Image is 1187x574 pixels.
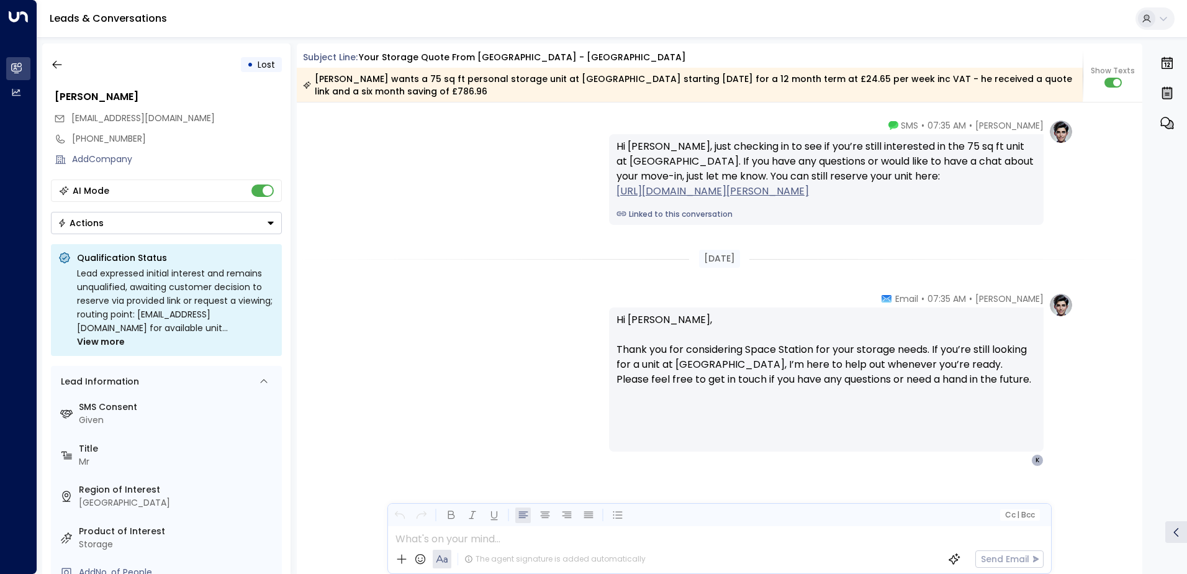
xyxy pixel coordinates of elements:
[79,401,277,414] label: SMS Consent
[79,483,277,496] label: Region of Interest
[975,119,1044,132] span: [PERSON_NAME]
[77,335,125,348] span: View more
[616,139,1036,199] div: Hi [PERSON_NAME], just checking in to see if you’re still interested in the 75 sq ft unit at [GEO...
[73,184,109,197] div: AI Mode
[79,455,277,468] div: Mr
[303,73,1076,98] div: [PERSON_NAME] wants a 75 sq ft personal storage unit at [GEOGRAPHIC_DATA] starting [DATE] for a 1...
[247,53,253,76] div: •
[55,89,282,104] div: [PERSON_NAME]
[51,212,282,234] div: Button group with a nested menu
[72,132,282,145] div: [PHONE_NUMBER]
[1000,509,1039,521] button: Cc|Bcc
[71,112,215,124] span: [EMAIL_ADDRESS][DOMAIN_NAME]
[1017,511,1019,519] span: |
[1049,119,1073,144] img: profile-logo.png
[1031,454,1044,467] div: K
[969,293,972,305] span: •
[79,538,277,551] div: Storage
[79,525,277,538] label: Product of Interest
[975,293,1044,305] span: [PERSON_NAME]
[71,112,215,125] span: khan.muhammadayub@gmail.com
[413,508,429,523] button: Redo
[901,119,918,132] span: SMS
[464,553,646,565] div: The agent signature is added automatically
[79,442,277,455] label: Title
[77,252,274,264] p: Qualification Status
[1091,65,1135,76] span: Show Texts
[616,209,1036,220] a: Linked to this conversation
[1049,293,1073,317] img: profile-logo.png
[79,496,277,509] div: [GEOGRAPHIC_DATA]
[77,266,274,348] div: Lead expressed initial interest and remains unqualified, awaiting customer decision to reserve vi...
[699,250,740,268] div: [DATE]
[616,312,1036,402] p: Hi [PERSON_NAME], Thank you for considering Space Station for your storage needs. If you’re still...
[72,153,282,166] div: AddCompany
[51,212,282,234] button: Actions
[969,119,972,132] span: •
[927,293,966,305] span: 07:35 AM
[58,217,104,229] div: Actions
[1004,511,1034,519] span: Cc Bcc
[359,51,686,64] div: Your storage quote from [GEOGRAPHIC_DATA] - [GEOGRAPHIC_DATA]
[921,293,924,305] span: •
[921,119,924,132] span: •
[303,51,358,63] span: Subject Line:
[895,293,918,305] span: Email
[616,184,809,199] a: [URL][DOMAIN_NAME][PERSON_NAME]
[927,119,966,132] span: 07:35 AM
[79,414,277,427] div: Given
[392,508,407,523] button: Undo
[56,375,139,388] div: Lead Information
[258,58,275,71] span: Lost
[50,11,167,25] a: Leads & Conversations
